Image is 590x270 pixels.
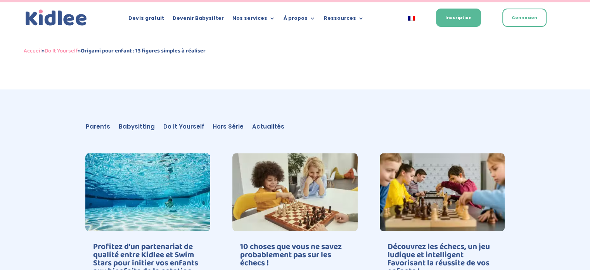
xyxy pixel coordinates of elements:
a: Do It Yourself [45,46,78,56]
a: Accueil [24,46,42,56]
a: Connexion [502,9,547,27]
a: Kidlee Logo [24,8,89,28]
a: Hors Série [213,124,244,132]
img: logo_kidlee_bleu [24,8,89,28]
a: Ressources [324,16,363,24]
span: » » [24,46,206,56]
img: Découvrez les échecs, un jeu ludique et intelligent favorisant la réussite de vos enfants ! [380,153,505,231]
a: À propos [283,16,315,24]
img: Profitez d’un partenariat de qualité entre Kidlee et Swim Stars pour initier vos enfants aux bien... [85,153,210,231]
a: Do It Yourself [163,124,204,132]
a: 10 choses que vous ne savez probablement pas sur les échecs ! [240,240,342,270]
img: Français [408,16,415,21]
a: Babysitting [119,124,155,132]
a: Nos services [232,16,275,24]
a: Parents [86,124,110,132]
a: Inscription [436,9,481,27]
a: Devis gratuit [128,16,164,24]
a: Actualités [252,124,284,132]
img: 10 choses que vous ne savez probablement pas sur les échecs ! [232,153,357,231]
strong: Origami pour enfant : 13 figures simples à réaliser [81,46,206,56]
a: Devenir Babysitter [172,16,223,24]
